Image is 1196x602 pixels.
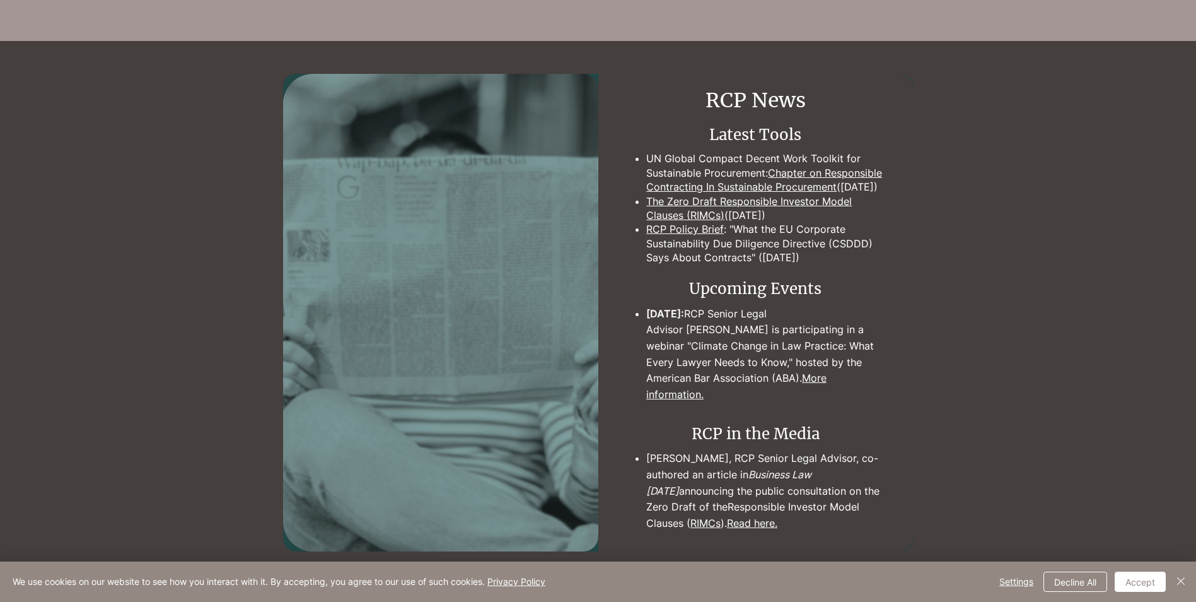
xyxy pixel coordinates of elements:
[646,223,873,264] a: : "What the EU Corporate Sustainability Due Diligence Directive (CSDDD) Says About Contracts" ([D...
[1115,572,1166,592] button: Accept
[727,517,777,529] a: Read here.
[628,278,883,300] h2: Upcoming Events
[646,372,827,401] a: More information.
[646,307,684,320] span: [DATE]:
[762,209,765,221] a: )
[283,74,598,552] img: Image by Roman Kraft
[728,209,762,221] a: [DATE]
[629,124,883,146] h3: Latest Tools
[1173,574,1188,589] img: Close
[999,572,1033,591] span: Settings
[646,151,883,194] p: UN Global Compact Decent Work Toolkit for Sustainable Procurement: ([DATE])
[721,517,727,529] a: ).
[646,500,859,529] a: Responsible Investor Model Clauses (
[13,576,545,587] span: We use cookies on our website to see how you interact with it. By accepting, you agree to our use...
[628,423,883,445] h2: RCP in the Media
[646,451,883,531] p: [PERSON_NAME], RCP Senior Legal Advisor, co-authored an article in announcing the public consulta...
[1173,572,1188,592] button: Close
[646,223,724,235] a: RCP Policy Brief
[646,307,874,384] a: [DATE]:RCP Senior Legal Advisor [PERSON_NAME] is participating in a webinar "Climate Change in La...
[629,86,883,115] h2: RCP News
[646,195,852,221] a: The Zero Draft Responsible Investor Model Clauses (RIMCs)
[690,517,721,529] a: RIMCs
[646,194,883,223] p: (
[487,576,545,587] a: Privacy Policy
[1043,572,1107,592] button: Decline All
[646,468,811,497] span: Business Law [DATE]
